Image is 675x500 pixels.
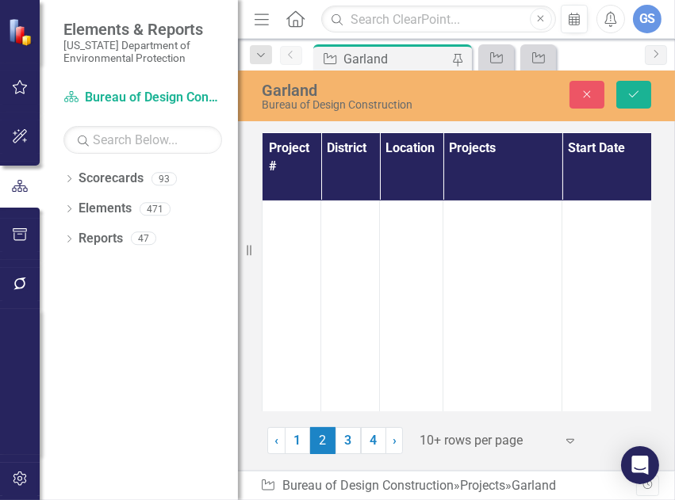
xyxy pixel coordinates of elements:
[460,478,505,493] a: Projects
[336,427,361,454] a: 3
[285,427,310,454] a: 1
[512,478,556,493] div: Garland
[321,6,555,33] input: Search ClearPoint...
[63,20,222,39] span: Elements & Reports
[63,89,222,107] a: Bureau of Design Construction
[274,433,278,448] span: ‹
[79,230,123,248] a: Reports
[63,39,222,65] small: [US_STATE] Department of Environmental Protection
[262,99,461,111] div: Bureau of Design Construction
[63,126,222,154] input: Search Below...
[8,18,36,46] img: ClearPoint Strategy
[262,82,461,99] div: Garland
[131,232,156,246] div: 47
[260,477,636,495] div: » »
[282,478,454,493] a: Bureau of Design Construction
[310,427,336,454] span: 2
[343,49,448,69] div: Garland
[4,4,332,42] p: Residence, Ranger and Concession buildings 100% plans and permitted by Late August.
[140,202,171,216] div: 471
[79,170,144,188] a: Scorecards
[621,446,659,484] div: Open Intercom Messenger
[79,200,132,218] a: Elements
[361,427,386,454] a: 4
[393,433,397,448] span: ›
[633,5,662,33] button: GS
[151,172,177,185] div: 93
